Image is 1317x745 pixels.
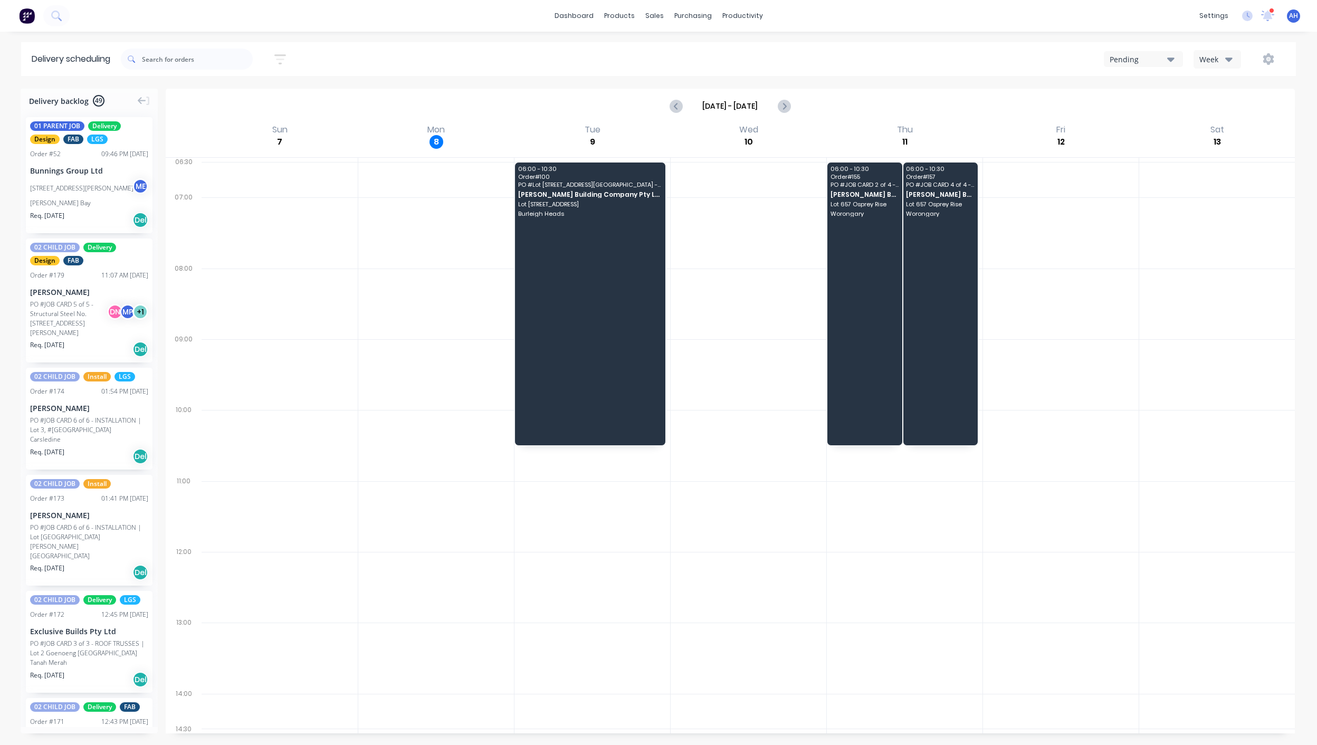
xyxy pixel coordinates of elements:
[30,403,148,414] div: [PERSON_NAME]
[1210,135,1224,149] div: 13
[166,156,202,191] div: 06:30
[83,243,116,252] span: Delivery
[1104,51,1183,67] button: Pending
[894,125,916,135] div: Thu
[30,211,64,221] span: Req. [DATE]
[599,8,640,24] div: products
[273,135,287,149] div: 7
[30,416,148,435] div: PO #JOB CARD 6 of 6 - INSTALLATION | Lot 3, #[GEOGRAPHIC_DATA]
[831,166,899,172] span: 06:00 - 10:30
[30,702,80,712] span: 02 CHILD JOB
[30,610,64,619] div: Order # 172
[166,687,202,723] div: 14:00
[30,447,64,457] span: Req. [DATE]
[717,8,768,24] div: productivity
[1289,11,1298,21] span: AH
[518,201,661,207] span: Lot [STREET_ADDRESS]
[166,191,202,262] div: 07:00
[83,702,116,712] span: Delivery
[132,672,148,687] div: Del
[906,174,974,180] span: Order # 157
[831,174,899,180] span: Order # 155
[518,166,661,172] span: 06:00 - 10:30
[30,243,80,252] span: 02 CHILD JOB
[831,191,899,198] span: [PERSON_NAME] Building Company Pty Ltd
[1053,125,1068,135] div: Fri
[166,723,202,736] div: 14:30
[19,8,35,24] img: Factory
[87,135,108,144] span: LGS
[30,135,60,144] span: Design
[166,262,202,333] div: 08:00
[63,256,83,265] span: FAB
[132,178,148,194] div: M E
[1194,8,1234,24] div: settings
[831,201,899,207] span: Lot 657 Osprey Rise
[101,387,148,396] div: 01:54 PM [DATE]
[898,135,912,149] div: 11
[30,300,110,328] div: PO #JOB CARD 5 of 5 - Structural Steel No.[STREET_ADDRESS]
[101,717,148,727] div: 12:43 PM [DATE]
[30,121,84,131] span: 01 PARENT JOB
[518,182,661,188] span: PO # Lot [STREET_ADDRESS][GEOGRAPHIC_DATA] - Structural Steel Supply
[166,404,202,474] div: 10:00
[424,125,448,135] div: Mon
[906,211,974,217] span: Worongary
[30,626,148,637] div: Exclusive Builds Pty Ltd
[906,191,974,198] span: [PERSON_NAME] Building Company Pty Ltd
[30,271,64,280] div: Order # 179
[83,372,111,381] span: Install
[30,286,148,298] div: [PERSON_NAME]
[101,271,148,280] div: 11:07 AM [DATE]
[30,340,64,350] span: Req. [DATE]
[107,304,123,320] div: D N
[30,372,80,381] span: 02 CHILD JOB
[101,149,148,159] div: 09:46 PM [DATE]
[518,174,661,180] span: Order # 100
[120,595,140,605] span: LGS
[132,304,148,320] div: + 1
[906,201,974,207] span: Lot 657 Osprey Rise
[132,448,148,464] div: Del
[30,149,61,159] div: Order # 52
[88,121,121,131] span: Delivery
[1194,50,1241,69] button: Week
[93,95,104,107] span: 49
[30,184,133,193] div: [STREET_ADDRESS][PERSON_NAME]
[1110,54,1167,65] div: Pending
[83,479,111,489] span: Install
[30,165,148,176] div: Bunnings Group Ltd
[30,479,80,489] span: 02 CHILD JOB
[30,595,80,605] span: 02 CHILD JOB
[1199,54,1230,65] div: Week
[1207,125,1227,135] div: Sat
[21,42,121,76] div: Delivery scheduling
[142,49,253,70] input: Search for orders
[30,510,148,521] div: [PERSON_NAME]
[132,565,148,580] div: Del
[581,125,604,135] div: Tue
[30,435,148,444] div: Carsledine
[114,372,135,381] span: LGS
[30,639,148,658] div: PO #JOB CARD 3 of 3 - ROOF TRUSSES | Lot 2 Goenoeng [GEOGRAPHIC_DATA]
[906,182,974,188] span: PO # JOB CARD 4 of 4 - ROOF TRUSSES
[101,610,148,619] div: 12:45 PM [DATE]
[518,211,661,217] span: Burleigh Heads
[30,256,60,265] span: Design
[586,135,599,149] div: 9
[640,8,669,24] div: sales
[1054,135,1068,149] div: 12
[30,671,64,680] span: Req. [DATE]
[132,212,148,228] div: Del
[669,8,717,24] div: purchasing
[63,135,83,144] span: FAB
[549,8,599,24] a: dashboard
[120,304,136,320] div: M P
[430,135,443,149] div: 8
[736,125,761,135] div: Wed
[83,595,116,605] span: Delivery
[30,658,148,667] div: Tanah Merah
[30,328,148,338] div: [PERSON_NAME]
[101,494,148,503] div: 01:41 PM [DATE]
[30,551,148,561] div: [GEOGRAPHIC_DATA]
